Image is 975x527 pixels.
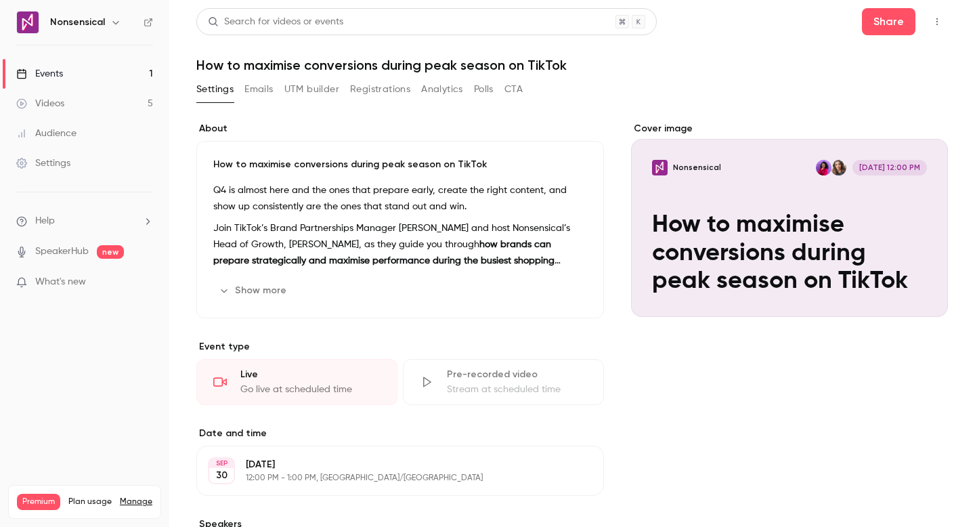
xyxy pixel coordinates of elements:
div: LiveGo live at scheduled time [196,359,397,405]
button: Registrations [350,79,410,100]
button: Emails [244,79,273,100]
p: [DATE] [246,458,532,471]
div: Stream at scheduled time [447,383,587,396]
button: CTA [504,79,523,100]
li: help-dropdown-opener [16,214,153,228]
span: new [97,245,124,259]
p: 30 [216,469,227,482]
iframe: Noticeable Trigger [137,276,153,289]
p: 12:00 PM - 1:00 PM, [GEOGRAPHIC_DATA]/[GEOGRAPHIC_DATA] [246,473,532,484]
button: Polls [474,79,494,100]
button: Analytics [421,79,463,100]
div: Videos [16,97,64,110]
p: Q4 is almost here and the ones that prepare early, create the right content, and show up consiste... [213,182,587,215]
p: Event type [196,340,604,354]
div: SEP [209,459,234,468]
section: Cover image [631,122,948,317]
h6: Nonsensical [50,16,105,29]
a: Manage [120,497,152,507]
label: Date and time [196,427,604,440]
button: Settings [196,79,234,100]
div: Go live at scheduled time [240,383,381,396]
p: Join TikTok’s Brand Partnerships Manager [PERSON_NAME] and host Nonsensical’s Head of Growth, [PE... [213,220,587,269]
div: Events [16,67,63,81]
span: Premium [17,494,60,510]
label: Cover image [631,122,948,135]
a: SpeakerHub [35,245,89,259]
img: Nonsensical [17,12,39,33]
div: Settings [16,156,70,170]
div: Pre-recorded video [447,368,587,381]
button: Show more [213,280,295,301]
h1: How to maximise conversions during peak season on TikTok [196,57,948,73]
strong: how brands can prepare strategically and maximise performance during the busiest shopping season ... [213,240,561,282]
button: Share [862,8,915,35]
label: About [196,122,604,135]
div: Search for videos or events [208,15,343,29]
span: What's new [35,275,86,289]
span: Help [35,214,55,228]
span: Plan usage [68,497,112,507]
div: Pre-recorded videoStream at scheduled time [403,359,604,405]
div: Live [240,368,381,381]
div: Audience [16,127,77,140]
p: How to maximise conversions during peak season on TikTok [213,158,587,171]
button: UTM builder [284,79,339,100]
